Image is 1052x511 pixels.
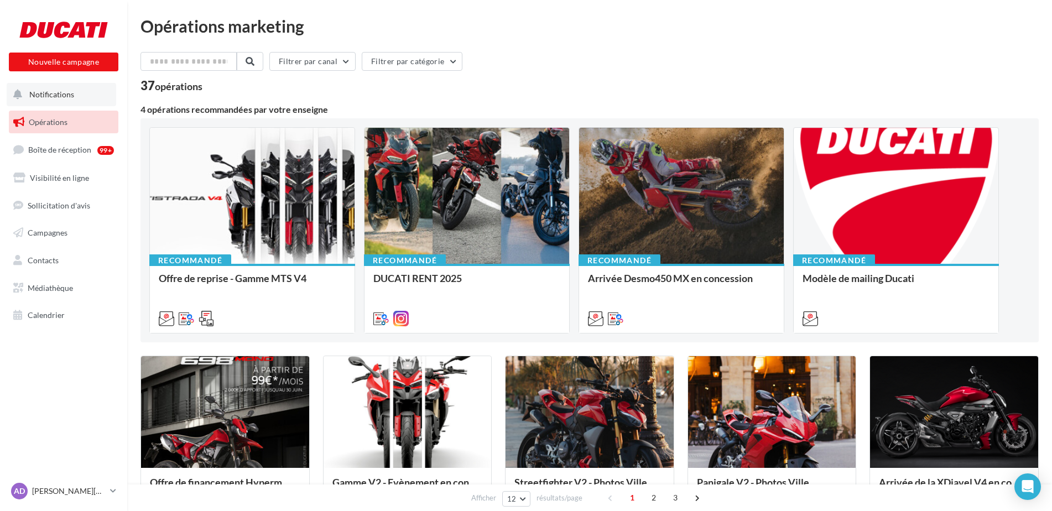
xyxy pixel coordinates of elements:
[7,138,121,161] a: Boîte de réception99+
[28,200,90,210] span: Sollicitation d'avis
[29,117,67,127] span: Opérations
[579,254,660,267] div: Recommandé
[697,477,847,499] div: Panigale V2 - Photos Ville
[7,249,121,272] a: Contacts
[32,486,106,497] p: [PERSON_NAME][DEMOGRAPHIC_DATA]
[28,145,91,154] span: Boîte de réception
[502,491,530,507] button: 12
[140,18,1039,34] div: Opérations marketing
[373,273,560,295] div: DUCATI RENT 2025
[14,486,25,497] span: AD
[28,283,73,293] span: Médiathèque
[537,493,582,503] span: résultats/page
[155,81,202,91] div: opérations
[30,173,89,182] span: Visibilité en ligne
[793,254,875,267] div: Recommandé
[7,83,116,106] button: Notifications
[364,254,446,267] div: Recommandé
[7,166,121,190] a: Visibilité en ligne
[9,481,118,502] a: AD [PERSON_NAME][DEMOGRAPHIC_DATA]
[362,52,462,71] button: Filtrer par catégorie
[149,254,231,267] div: Recommandé
[471,493,496,503] span: Afficher
[28,310,65,320] span: Calendrier
[150,477,300,499] div: Offre de financement Hypermotard 698 Mono
[28,255,59,265] span: Contacts
[507,494,517,503] span: 12
[7,304,121,327] a: Calendrier
[29,90,74,99] span: Notifications
[666,489,684,507] span: 3
[7,221,121,244] a: Campagnes
[623,489,641,507] span: 1
[28,228,67,237] span: Campagnes
[588,273,775,295] div: Arrivée Desmo450 MX en concession
[159,273,346,295] div: Offre de reprise - Gamme MTS V4
[879,477,1029,499] div: Arrivée de la XDiavel V4 en concession
[7,111,121,134] a: Opérations
[645,489,663,507] span: 2
[269,52,356,71] button: Filtrer par canal
[514,477,665,499] div: Streetfighter V2 - Photos Ville
[1014,473,1041,500] div: Open Intercom Messenger
[7,194,121,217] a: Sollicitation d'avis
[97,146,114,155] div: 99+
[803,273,989,295] div: Modèle de mailing Ducati
[9,53,118,71] button: Nouvelle campagne
[7,277,121,300] a: Médiathèque
[140,80,202,92] div: 37
[332,477,483,499] div: Gamme V2 - Evènement en concession
[140,105,1039,114] div: 4 opérations recommandées par votre enseigne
